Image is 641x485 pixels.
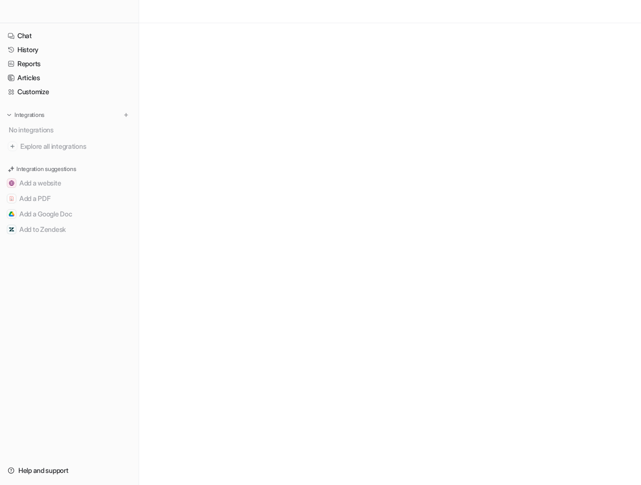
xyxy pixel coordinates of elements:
[9,196,14,201] img: Add a PDF
[4,191,135,206] button: Add a PDFAdd a PDF
[8,142,17,151] img: explore all integrations
[9,211,14,217] img: Add a Google Doc
[4,206,135,222] button: Add a Google DocAdd a Google Doc
[4,175,135,191] button: Add a websiteAdd a website
[123,112,129,118] img: menu_add.svg
[16,165,76,173] p: Integration suggestions
[14,111,44,119] p: Integrations
[4,85,135,99] a: Customize
[4,29,135,43] a: Chat
[6,112,13,118] img: expand menu
[4,222,135,237] button: Add to ZendeskAdd to Zendesk
[4,43,135,57] a: History
[4,57,135,71] a: Reports
[4,71,135,85] a: Articles
[6,122,135,138] div: No integrations
[9,180,14,186] img: Add a website
[4,464,135,477] a: Help and support
[9,227,14,232] img: Add to Zendesk
[20,139,131,154] span: Explore all integrations
[4,110,47,120] button: Integrations
[4,140,135,153] a: Explore all integrations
